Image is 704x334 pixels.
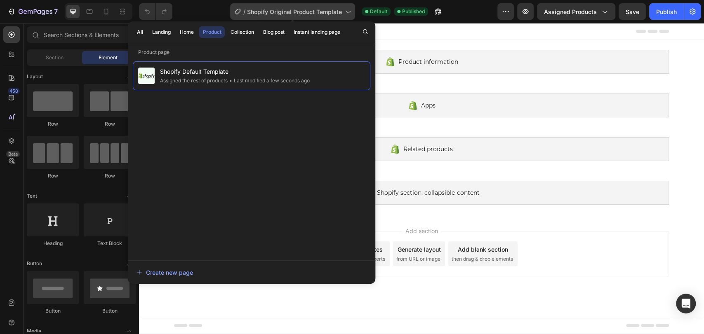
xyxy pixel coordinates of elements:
span: Apps [282,77,297,87]
button: Landing [148,26,174,38]
input: Search Sections & Elements [27,26,136,43]
div: Row [84,172,136,180]
div: Beta [6,151,20,157]
span: Shopify section: collapsible-content [238,165,341,175]
button: Product [199,26,225,38]
span: Published [402,8,425,15]
button: Instant landing page [290,26,344,38]
button: 7 [3,3,61,20]
div: Generate layout [259,222,302,231]
div: Add blank section [319,222,369,231]
button: Home [176,26,197,38]
span: Toggle open [122,189,136,203]
div: All [137,28,143,36]
div: Blog post [263,28,284,36]
button: All [133,26,146,38]
span: Toggle open [122,70,136,83]
div: Button [84,307,136,315]
div: Create new page [137,268,193,277]
div: Row [27,172,79,180]
div: Landing [152,28,170,36]
div: 450 [8,88,20,94]
span: from URL or image [257,232,301,240]
span: Button [27,260,42,267]
button: Publish [649,3,684,20]
button: Save [619,3,646,20]
span: inspired by CRO experts [190,232,246,240]
div: Assigned the rest of products [160,77,227,85]
span: then drag & drop elements [313,232,374,240]
div: Row [27,120,79,128]
div: Product [202,28,221,36]
div: Open Intercom Messenger [676,294,696,313]
span: Add section [263,203,302,212]
button: Collection [226,26,257,38]
span: Product information [259,34,319,44]
div: Button [27,307,79,315]
button: Assigned Products [537,3,615,20]
div: Text Block [84,240,136,247]
span: Section [46,54,64,61]
div: Home [179,28,193,36]
p: Product page [128,48,375,56]
span: Assigned Products [544,7,597,16]
p: 7 [54,7,58,16]
button: Create new page [136,264,367,280]
button: Blog post [259,26,288,38]
div: Publish [656,7,677,16]
span: Default [370,8,387,15]
div: Undo/Redo [139,3,172,20]
iframe: Design area [139,23,704,334]
span: Shopify Original Product Template [247,7,342,16]
span: Save [626,8,639,15]
div: Last modified a few seconds ago [227,77,309,85]
div: Row [84,120,136,128]
span: Text [27,192,37,200]
span: Element [99,54,118,61]
span: Related products [264,121,314,131]
span: Toggle open [122,257,136,270]
div: Heading [27,240,79,247]
div: Choose templates [194,222,244,231]
div: Instant landing page [293,28,340,36]
span: Shopify Default Template [160,67,309,77]
span: • [229,77,232,84]
span: / [243,7,245,16]
div: Collection [230,28,254,36]
span: Layout [27,73,43,80]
